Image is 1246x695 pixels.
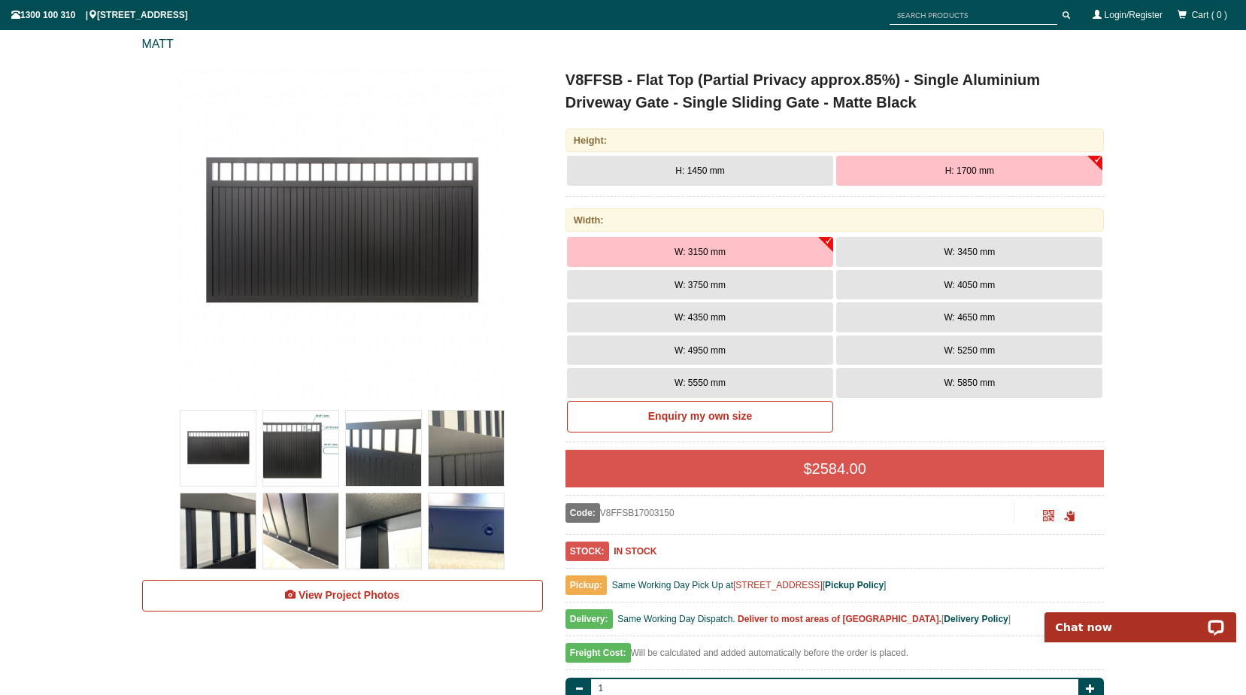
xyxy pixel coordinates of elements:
a: [STREET_ADDRESS] [733,580,823,590]
input: SEARCH PRODUCTS [890,6,1057,25]
span: 2584.00 [812,460,866,477]
button: W: 3450 mm [836,237,1102,267]
img: V8FFSB - Flat Top (Partial Privacy approx.85%) - Single Aluminium Driveway Gate - Single Sliding ... [263,411,338,486]
img: V8FFSB - Flat Top (Partial Privacy approx.85%) - Single Aluminium Driveway Gate - Single Sliding ... [429,493,504,569]
span: Code: [565,503,600,523]
div: Height: [565,129,1105,152]
div: [ ] [565,610,1105,636]
button: H: 1700 mm [836,156,1102,186]
h1: V8FFSB - Flat Top (Partial Privacy approx.85%) - Single Aluminium Driveway Gate - Single Sliding ... [565,68,1105,114]
span: W: 5550 mm [675,378,726,388]
a: Pickup Policy [825,580,884,590]
iframe: LiveChat chat widget [1035,595,1246,642]
span: H: 1450 mm [675,165,724,176]
span: Freight Cost: [565,643,631,663]
img: V8FFSB - Flat Top (Partial Privacy approx.85%) - Single Aluminium Driveway Gate - Single Sliding ... [346,411,421,486]
span: W: 4350 mm [675,312,726,323]
span: 1300 100 310 | [STREET_ADDRESS] [11,10,188,20]
span: W: 5250 mm [944,345,995,356]
span: View Project Photos [299,589,399,601]
img: V8FFSB - Flat Top (Partial Privacy approx.85%) - Single Aluminium Driveway Gate - Single Sliding ... [346,493,421,569]
button: W: 4650 mm [836,302,1102,332]
span: Same Working Day Dispatch. [617,614,735,624]
img: V8FFSB - Flat Top (Partial Privacy approx.85%) - Single Aluminium Driveway Gate - Single Sliding ... [429,411,504,486]
button: W: 4350 mm [567,302,833,332]
span: W: 3450 mm [944,247,995,257]
img: V8FFSB - Flat Top (Partial Privacy approx.85%) - Single Aluminium Driveway Gate - Single Sliding ... [263,493,338,569]
a: Click to enlarge and scan to share. [1043,512,1054,523]
a: Delivery Policy [944,614,1008,624]
div: Will be calculated and added automatically before the order is placed. [565,644,1105,670]
span: W: 5850 mm [944,378,995,388]
button: W: 5250 mm [836,335,1102,366]
span: Same Working Day Pick Up at [ ] [612,580,887,590]
span: Cart ( 0 ) [1192,10,1227,20]
span: STOCK: [565,542,609,561]
div: Width: [565,208,1105,232]
span: W: 4650 mm [944,312,995,323]
a: View Project Photos [142,580,543,612]
img: V8FFSB - Flat Top (Partial Privacy approx.85%) - Single Aluminium Driveway Gate - Single Sliding ... [177,68,508,399]
div: > > > [142,2,1105,68]
a: V8FFSB - Flat Top (Partial Privacy approx.85%) - Single Aluminium Driveway Gate - Single Sliding ... [144,68,541,399]
span: W: 4050 mm [944,280,995,290]
button: W: 5550 mm [567,368,833,398]
img: V8FFSB - Flat Top (Partial Privacy approx.85%) - Single Aluminium Driveway Gate - Single Sliding ... [180,493,256,569]
span: W: 3150 mm [675,247,726,257]
span: W: 3750 mm [675,280,726,290]
a: Login/Register [1105,10,1163,20]
span: H: 1700 mm [945,165,994,176]
span: Click to copy the URL [1064,511,1075,522]
span: W: 4950 mm [675,345,726,356]
div: V8FFSB17003150 [565,503,1014,523]
b: Deliver to most areas of [GEOGRAPHIC_DATA]. [738,614,941,624]
span: Pickup: [565,575,607,595]
b: IN STOCK [614,546,656,557]
button: W: 4950 mm [567,335,833,366]
a: Enquiry my own size [567,401,833,432]
button: W: 3150 mm [567,237,833,267]
button: H: 1450 mm [567,156,833,186]
button: W: 4050 mm [836,270,1102,300]
button: W: 3750 mm [567,270,833,300]
button: W: 5850 mm [836,368,1102,398]
div: $ [565,450,1105,487]
img: V8FFSB - Flat Top (Partial Privacy approx.85%) - Single Aluminium Driveway Gate - Single Sliding ... [180,411,256,486]
b: Enquiry my own size [648,410,752,422]
span: Delivery: [565,609,613,629]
